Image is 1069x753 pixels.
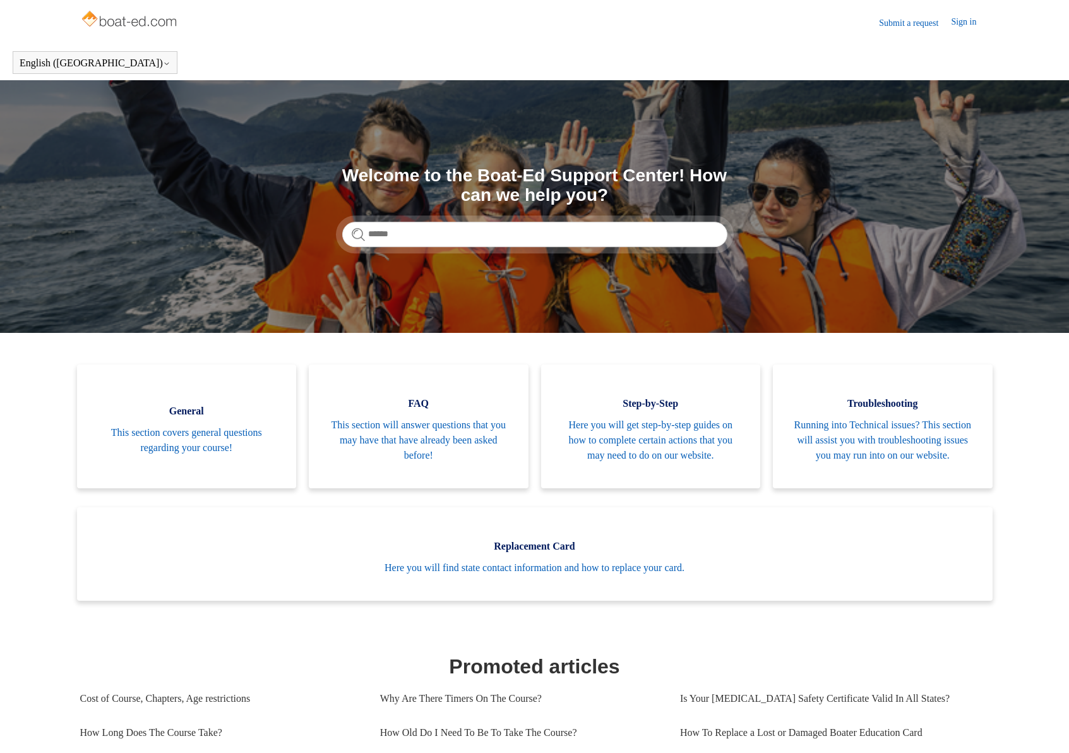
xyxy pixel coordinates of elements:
a: General This section covers general questions regarding your course! [77,364,297,488]
span: Here you will get step-by-step guides on how to complete certain actions that you may need to do ... [560,418,742,463]
span: General [96,404,278,419]
span: This section covers general questions regarding your course! [96,425,278,455]
a: Step-by-Step Here you will get step-by-step guides on how to complete certain actions that you ma... [541,364,761,488]
span: Troubleshooting [792,396,974,411]
a: Is Your [MEDICAL_DATA] Safety Certificate Valid In All States? [680,682,980,716]
span: Replacement Card [96,539,974,554]
a: Replacement Card Here you will find state contact information and how to replace your card. [77,507,993,601]
a: Why Are There Timers On The Course? [380,682,661,716]
span: This section will answer questions that you may have that have already been asked before! [328,418,510,463]
div: Live chat [1027,711,1060,744]
a: How Long Does The Course Take? [80,716,361,750]
span: Running into Technical issues? This section will assist you with troubleshooting issues you may r... [792,418,974,463]
span: Here you will find state contact information and how to replace your card. [96,560,974,575]
img: Boat-Ed Help Center home page [80,8,181,33]
a: How Old Do I Need To Be To Take The Course? [380,716,661,750]
span: Step-by-Step [560,396,742,411]
a: Cost of Course, Chapters, Age restrictions [80,682,361,716]
h1: Promoted articles [80,651,989,682]
button: English ([GEOGRAPHIC_DATA]) [20,57,170,69]
a: Submit a request [879,16,951,30]
a: Sign in [951,15,989,30]
a: How To Replace a Lost or Damaged Boater Education Card [680,716,980,750]
input: Search [342,222,727,247]
a: Troubleshooting Running into Technical issues? This section will assist you with troubleshooting ... [773,364,993,488]
h1: Welcome to the Boat-Ed Support Center! How can we help you? [342,166,727,205]
a: FAQ This section will answer questions that you may have that have already been asked before! [309,364,529,488]
span: FAQ [328,396,510,411]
